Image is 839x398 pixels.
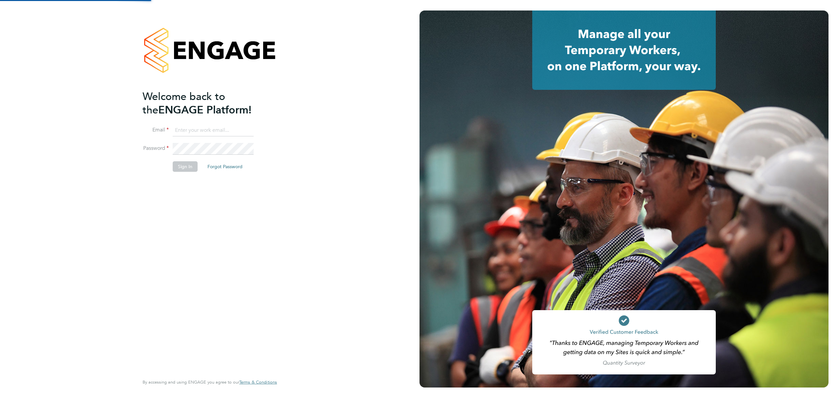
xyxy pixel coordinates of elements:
[239,380,277,385] a: Terms & Conditions
[202,161,248,172] button: Forgot Password
[143,90,225,116] span: Welcome back to the
[143,145,169,152] label: Password
[173,125,254,136] input: Enter your work email...
[143,379,277,385] span: By accessing and using ENGAGE you agree to our
[143,90,270,117] h2: ENGAGE Platform!
[143,127,169,133] label: Email
[173,161,198,172] button: Sign In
